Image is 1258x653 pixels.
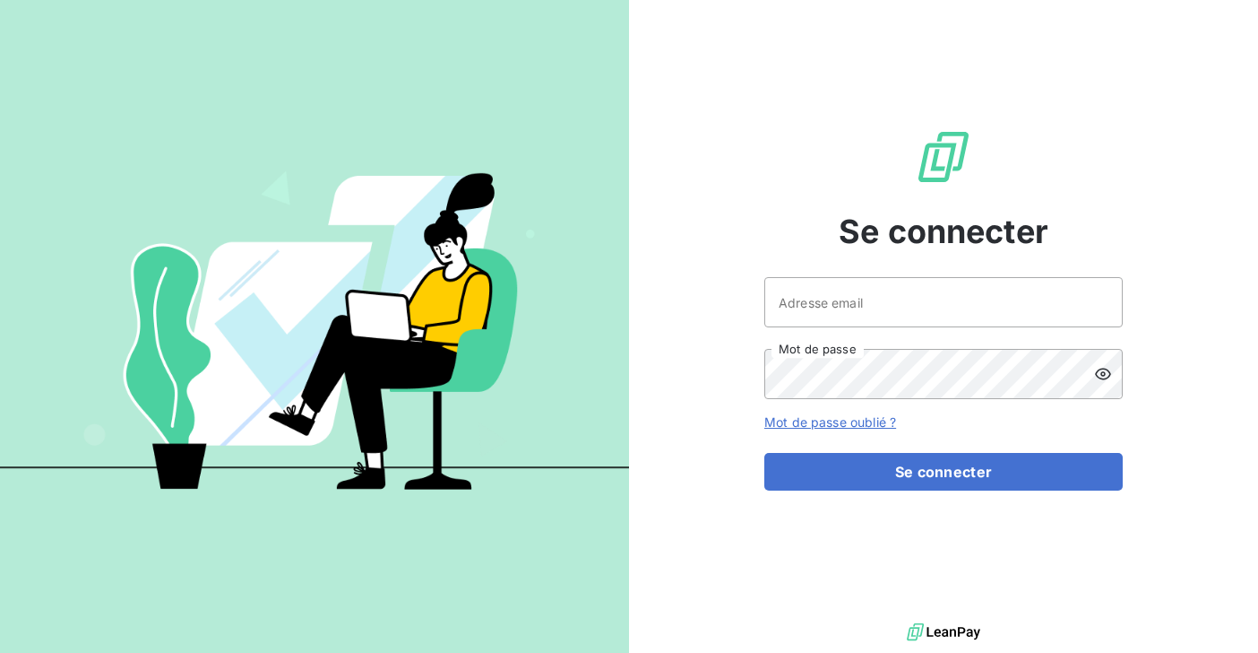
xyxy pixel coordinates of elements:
button: Se connecter [764,453,1123,491]
a: Mot de passe oublié ? [764,414,896,430]
span: Se connecter [839,207,1048,256]
img: logo [907,619,980,646]
input: placeholder [764,277,1123,327]
img: Logo LeanPay [915,128,972,186]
